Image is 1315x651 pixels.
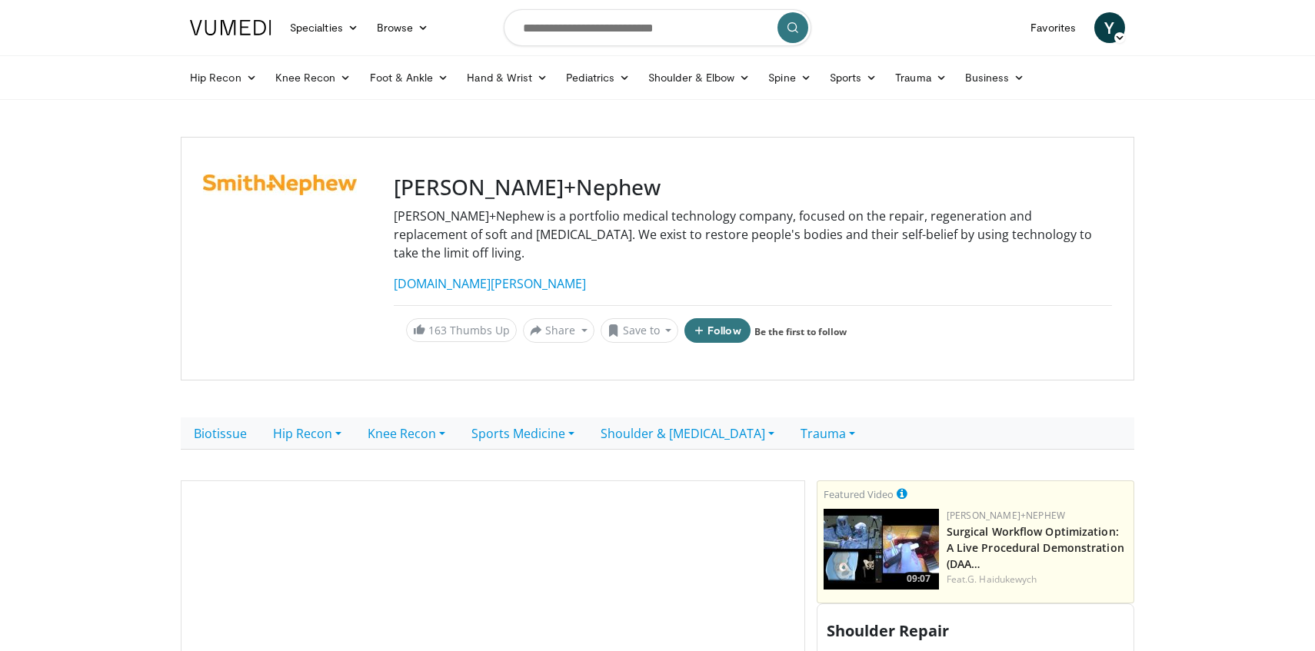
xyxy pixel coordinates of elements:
[967,573,1037,586] a: G. Haidukewych
[947,509,1065,522] a: [PERSON_NAME]+Nephew
[821,62,887,93] a: Sports
[824,509,939,590] a: 09:07
[181,62,266,93] a: Hip Recon
[824,509,939,590] img: bcfc90b5-8c69-4b20-afee-af4c0acaf118.150x105_q85_crop-smart_upscale.jpg
[368,12,438,43] a: Browse
[394,174,1112,201] h3: [PERSON_NAME]+Nephew
[281,12,368,43] a: Specialties
[886,62,956,93] a: Trauma
[428,323,447,337] span: 163
[759,62,820,93] a: Spine
[588,417,787,450] a: Shoulder & [MEDICAL_DATA]
[956,62,1034,93] a: Business
[361,62,458,93] a: Foot & Ankle
[394,207,1112,262] p: [PERSON_NAME]+Nephew is a portfolio medical technology company, focused on the repair, regenerati...
[824,487,894,501] small: Featured Video
[406,318,517,342] a: 163 Thumbs Up
[504,9,811,46] input: Search topics, interventions
[1021,12,1085,43] a: Favorites
[458,62,557,93] a: Hand & Wrist
[394,275,586,292] a: [DOMAIN_NAME][PERSON_NAME]
[601,318,679,343] button: Save to
[947,573,1127,586] div: Feat.
[458,417,588,450] a: Sports Medicine
[523,318,594,343] button: Share
[260,417,355,450] a: Hip Recon
[1094,12,1125,43] a: Y
[787,417,868,450] a: Trauma
[639,62,759,93] a: Shoulder & Elbow
[902,572,935,586] span: 09:07
[827,620,949,641] span: Shoulder Repair
[266,62,361,93] a: Knee Recon
[684,318,751,343] button: Follow
[355,417,458,450] a: Knee Recon
[947,524,1124,571] a: Surgical Workflow Optimization: A Live Procedural Demonstration (DAA…
[181,417,260,450] a: Biotissue
[557,62,639,93] a: Pediatrics
[754,325,847,338] a: Be the first to follow
[190,20,271,35] img: VuMedi Logo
